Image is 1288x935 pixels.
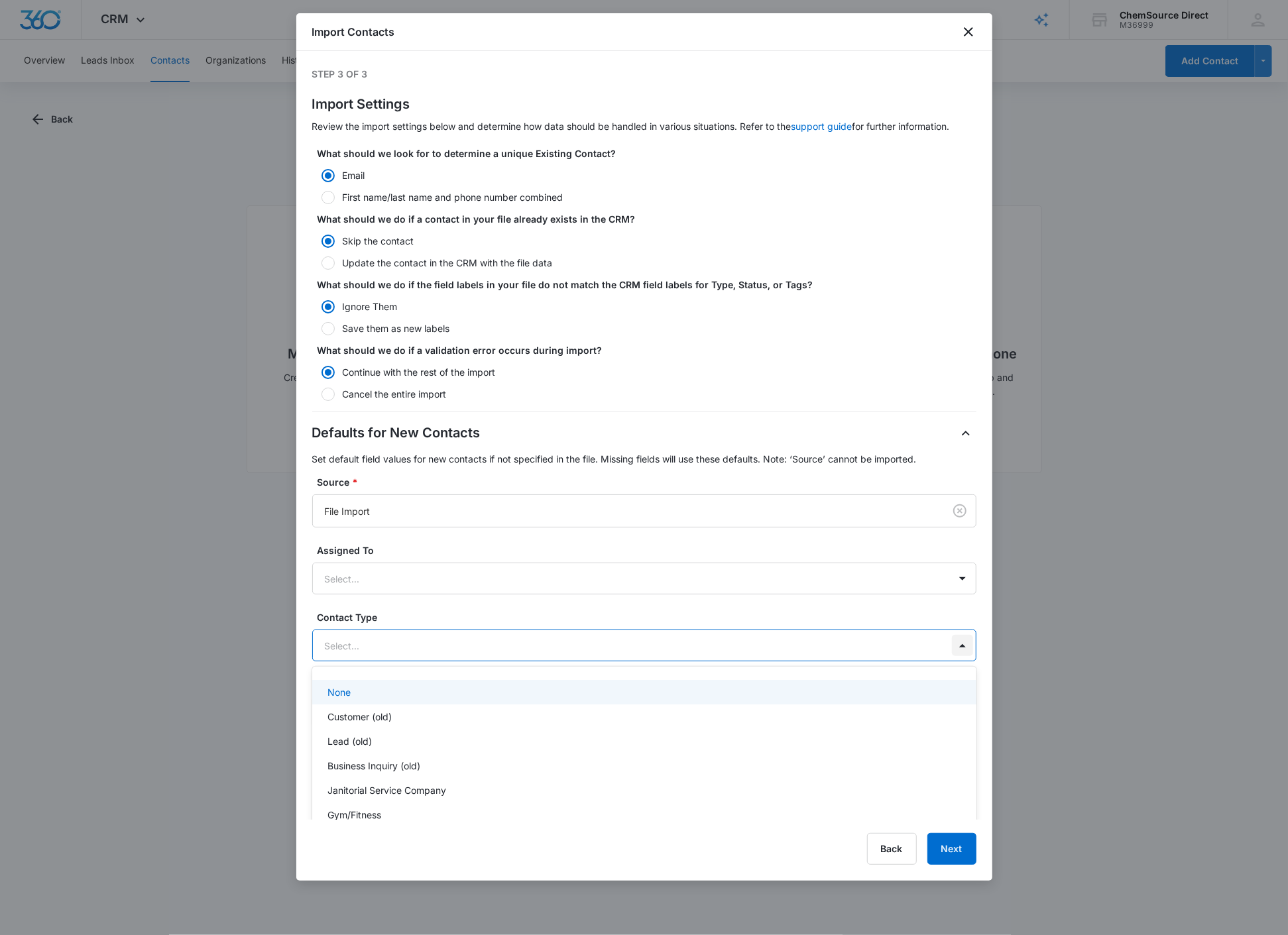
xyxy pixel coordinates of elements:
label: Update the contact in the CRM with the file data [312,256,976,270]
button: Back [867,833,917,865]
p: Step 3 of 3 [312,67,976,81]
label: Continue with the rest of the import [312,365,976,379]
a: support guide [791,121,852,132]
h1: Import Settings [312,94,976,114]
button: Next [927,833,976,865]
label: What should we look for to determine a unique Existing Contact? [318,146,982,160]
label: Skip the contact [312,234,976,248]
label: What should we do if a validation error occurs during import? [318,343,982,357]
label: Ignore Them [312,300,976,313]
label: What should we do if the field labels in your file do not match the CRM field labels for Type, St... [318,278,982,292]
label: Cancel the entire import [312,387,976,401]
label: First name/last name and phone number combined [312,190,976,204]
label: Assigned To [318,543,982,557]
p: Customer (old) [328,710,392,724]
p: None [328,685,351,699]
p: Gym/Fitness [328,808,382,822]
button: Clear [949,500,970,522]
p: Janitorial Service Company [328,783,447,797]
label: What should we do if a contact in your file already exists in the CRM? [318,212,982,226]
label: Source [318,475,982,489]
label: Email [312,168,976,182]
h2: Defaults for New Contacts [312,423,481,444]
label: Save them as new labels [312,321,976,335]
p: Review the import settings below and determine how data should be handled in various situations. ... [312,119,976,133]
p: Lead (old) [328,734,373,748]
p: Business Inquiry (old) [328,759,421,773]
label: Contact Type [318,610,982,624]
p: Set default field values for new contacts if not specified in the file. Missing fields will use t... [312,452,976,466]
h1: Import Contacts [312,24,395,40]
button: close [961,24,976,40]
